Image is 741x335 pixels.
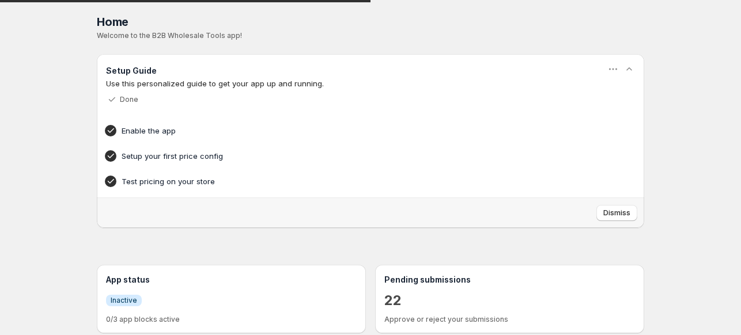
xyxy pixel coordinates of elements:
[603,208,630,218] span: Dismiss
[120,95,138,104] p: Done
[106,65,157,77] h3: Setup Guide
[122,125,584,136] h4: Enable the app
[122,150,584,162] h4: Setup your first price config
[106,294,142,306] a: InfoInactive
[384,291,402,310] a: 22
[384,315,635,324] p: Approve or reject your submissions
[596,205,637,221] button: Dismiss
[122,176,584,187] h4: Test pricing on your store
[97,31,644,40] p: Welcome to the B2B Wholesale Tools app!
[106,274,357,285] h3: App status
[106,315,357,324] p: 0/3 app blocks active
[97,15,128,29] span: Home
[106,78,635,89] p: Use this personalized guide to get your app up and running.
[384,274,635,285] h3: Pending submissions
[111,296,137,305] span: Inactive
